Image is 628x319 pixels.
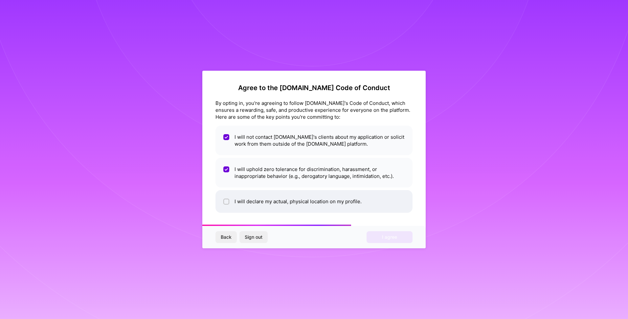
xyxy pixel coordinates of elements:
[215,231,237,243] button: Back
[221,234,232,240] span: Back
[215,126,413,155] li: I will not contact [DOMAIN_NAME]'s clients about my application or solicit work from them outside...
[215,158,413,187] li: I will uphold zero tolerance for discrimination, harassment, or inappropriate behavior (e.g., der...
[215,190,413,213] li: I will declare my actual, physical location on my profile.
[245,234,262,240] span: Sign out
[239,231,268,243] button: Sign out
[215,84,413,92] h2: Agree to the [DOMAIN_NAME] Code of Conduct
[215,100,413,120] div: By opting in, you're agreeing to follow [DOMAIN_NAME]'s Code of Conduct, which ensures a rewardin...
